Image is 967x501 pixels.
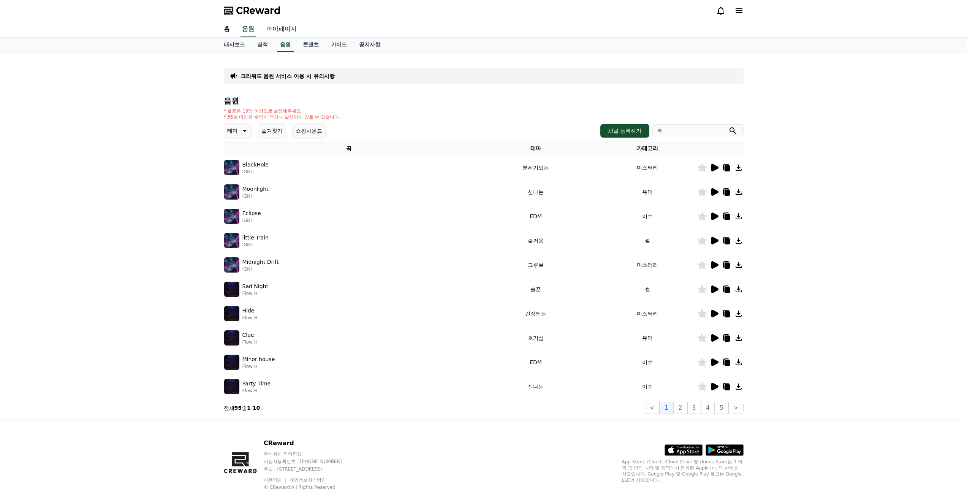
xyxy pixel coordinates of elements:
[24,252,28,258] span: 홈
[600,124,649,138] button: 채널 등록하기
[474,301,597,326] td: 긴장되는
[247,405,251,411] strong: 1
[598,141,697,155] th: 카테고리
[242,161,269,169] p: BlackHole
[598,374,697,399] td: 이슈
[264,451,356,457] p: 주식회사 와이피랩
[325,38,353,52] a: 가이드
[728,402,743,414] button: >
[242,217,261,224] p: IGNI
[242,363,275,369] p: Flow H
[218,21,236,37] a: 홈
[224,355,239,370] img: music
[224,97,744,105] h4: 음원
[224,257,239,273] img: music
[224,209,239,224] img: music
[264,466,356,472] p: 주소 : [STREET_ADDRESS]
[2,241,50,260] a: 홈
[292,123,326,138] button: 쇼핑사운드
[645,402,660,414] button: <
[242,258,279,266] p: Midnight Drift
[242,307,255,315] p: Hide
[224,404,260,412] p: 전체 중 -
[242,169,269,175] p: IGNI
[474,277,597,301] td: 슬픈
[474,141,597,155] th: 테마
[224,5,281,17] a: CReward
[236,5,281,17] span: CReward
[622,459,744,483] p: App Store, iCloud, iCloud Drive 및 iTunes Store는 미국과 그 밖의 나라 및 지역에서 등록된 Apple Inc.의 서비스 상표입니다. Goo...
[598,180,697,204] td: 유머
[224,114,341,120] p: * 35초 미만은 수익이 적거나 발생하지 않을 수 있습니다.
[474,228,597,253] td: 즐거움
[242,388,271,394] p: Flow H
[117,252,127,258] span: 설정
[598,350,697,374] td: 이슈
[264,477,288,483] a: 이용약관
[260,21,303,37] a: 마이페이지
[242,331,254,339] p: Clue
[253,405,260,411] strong: 10
[242,290,268,296] p: Flow H
[264,439,356,448] p: CReward
[241,21,256,37] a: 음원
[234,405,242,411] strong: 95
[474,155,597,180] td: 분위기있는
[353,38,386,52] a: 공지사항
[474,350,597,374] td: EDM
[224,379,239,394] img: music
[224,160,239,175] img: music
[297,38,325,52] a: 콘텐츠
[598,155,697,180] td: 미스터리
[70,253,79,259] span: 대화
[277,38,294,52] a: 음원
[241,72,335,80] a: 크리워드 음원 서비스 이용 시 유의사항
[598,253,697,277] td: 미스터리
[224,330,239,346] img: music
[598,228,697,253] td: 썰
[224,123,252,138] button: 테마
[242,380,271,388] p: Party Time
[598,301,697,326] td: 미스터리
[224,184,239,200] img: music
[242,185,269,193] p: Moonlight
[242,339,258,345] p: Flow H
[290,477,326,483] a: 개인정보처리방침
[474,253,597,277] td: 그루브
[242,315,258,321] p: Flow H
[242,266,279,272] p: IGNI
[474,180,597,204] td: 신나는
[242,193,269,199] p: IGNI
[251,38,274,52] a: 실적
[227,125,238,136] p: 테마
[242,282,268,290] p: Sad Night
[598,326,697,350] td: 유머
[224,306,239,321] img: music
[258,123,286,138] button: 즐겨찾기
[224,108,341,114] p: * 볼륨은 15% 이상으로 설정해주세요.
[50,241,98,260] a: 대화
[660,402,673,414] button: 1
[701,402,715,414] button: 4
[474,374,597,399] td: 신나는
[242,234,269,242] p: little Train
[242,242,269,248] p: IGNI
[242,355,275,363] p: Minor house
[598,277,697,301] td: 썰
[242,209,261,217] p: Eclipse
[218,38,251,52] a: 대시보드
[224,233,239,248] img: music
[474,204,597,228] td: EDM
[687,402,701,414] button: 3
[474,326,597,350] td: 호기심
[98,241,146,260] a: 설정
[673,402,687,414] button: 2
[224,282,239,297] img: music
[715,402,728,414] button: 5
[264,458,356,465] p: 사업자등록번호 : [PHONE_NUMBER]
[264,484,356,490] p: © CReward All Rights Reserved.
[598,204,697,228] td: 이슈
[224,141,474,155] th: 곡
